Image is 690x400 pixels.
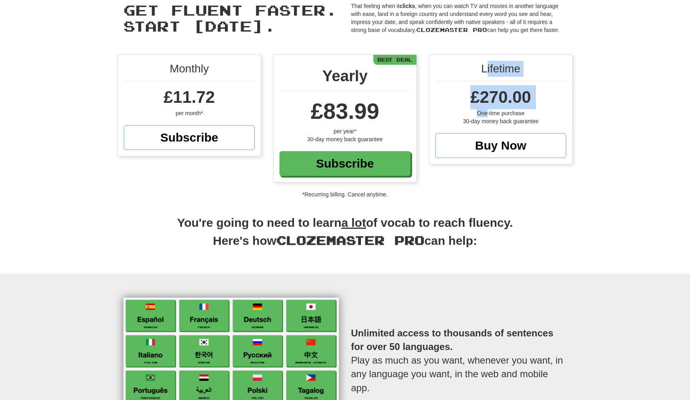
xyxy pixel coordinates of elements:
[435,109,566,117] div: One-time purchase
[124,125,255,150] a: Subscribe
[123,1,337,34] span: Get fluent faster. Start [DATE].
[351,2,567,34] p: That feeling when it , when you can watch TV and movies in another language with ease, land in a ...
[117,214,573,258] h2: You're going to need to learn of vocab to reach fluency. Here's how can help:
[276,233,424,247] span: Clozemaster Pro
[470,88,531,106] span: £270.00
[124,109,255,117] div: per month*
[280,135,410,143] div: 30-day money back guarantee
[280,151,410,176] a: Subscribe
[124,61,255,81] div: Monthly
[435,117,566,125] div: 30-day money back guarantee
[435,133,566,158] a: Buy Now
[373,55,416,65] div: Best Deal
[311,98,379,124] span: £83.99
[280,127,410,135] div: per year*
[416,26,487,33] span: Clozemaster Pro
[351,328,553,352] strong: Unlimited access to thousands of sentences for over 50 languages.
[399,3,415,9] strong: clicks
[341,216,366,229] u: a lot
[435,61,566,81] div: Lifetime
[280,65,410,91] div: Yearly
[164,88,215,106] span: £11.72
